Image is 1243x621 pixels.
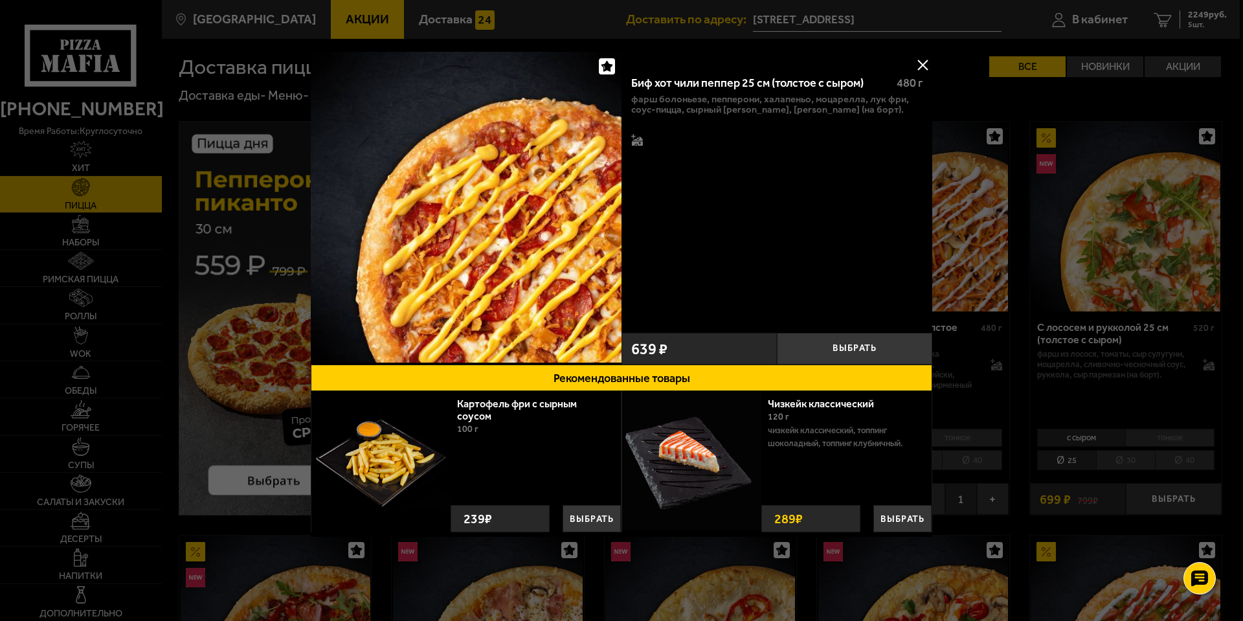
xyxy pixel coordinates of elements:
[768,398,887,410] a: Чизкейк классический
[631,94,923,115] p: фарш болоньезе, пепперони, халапеньо, моцарелла, лук фри, соус-пицца, сырный [PERSON_NAME], [PERS...
[768,411,789,422] span: 120 г
[311,52,621,365] a: Биф хот чили пеппер 25 см (толстое с сыром)
[777,333,932,365] button: Выбрать
[897,76,923,90] span: 480 г
[457,398,577,422] a: Картофель фри с сырным соусом
[771,506,806,532] strong: 289 ₽
[457,423,478,435] span: 100 г
[768,424,922,450] p: Чизкейк классический, топпинг шоколадный, топпинг клубничный.
[460,506,495,532] strong: 239 ₽
[631,76,886,91] div: Биф хот чили пеппер 25 см (толстое с сыром)
[631,341,667,357] span: 639 ₽
[311,365,932,391] button: Рекомендованные товары
[873,505,932,532] button: Выбрать
[563,505,621,532] button: Выбрать
[311,52,621,363] img: Биф хот чили пеппер 25 см (толстое с сыром)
